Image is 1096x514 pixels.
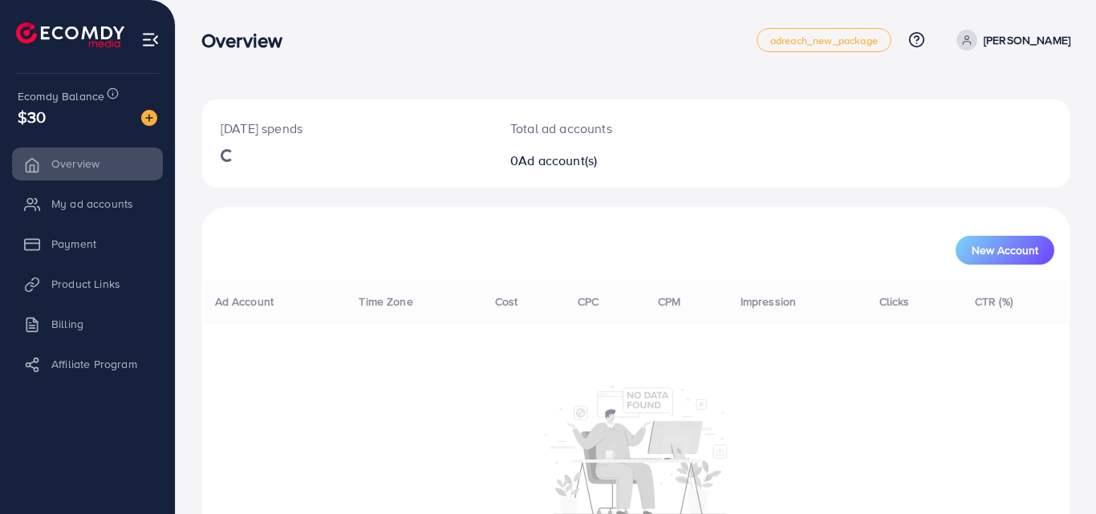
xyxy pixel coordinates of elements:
[16,22,124,47] img: logo
[221,119,472,138] p: [DATE] spends
[972,245,1038,256] span: New Account
[518,152,597,169] span: Ad account(s)
[201,29,295,52] h3: Overview
[141,30,160,49] img: menu
[18,105,46,128] span: $30
[510,153,689,168] h2: 0
[18,88,104,104] span: Ecomdy Balance
[984,30,1070,50] p: [PERSON_NAME]
[141,110,157,126] img: image
[956,236,1054,265] button: New Account
[757,28,891,52] a: adreach_new_package
[510,119,689,138] p: Total ad accounts
[770,35,878,46] span: adreach_new_package
[950,30,1070,51] a: [PERSON_NAME]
